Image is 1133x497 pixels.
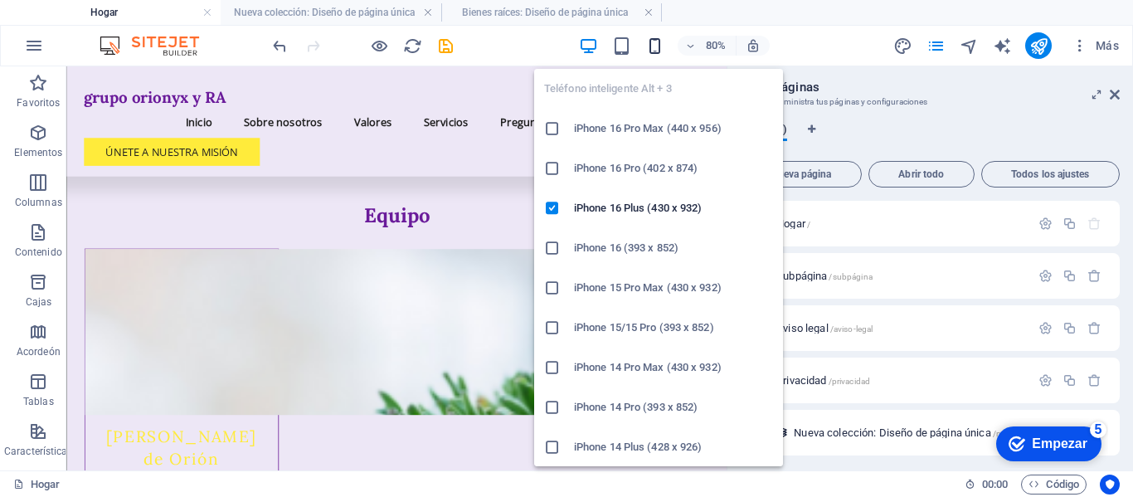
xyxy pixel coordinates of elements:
div: Eliminar [1087,373,1101,387]
i: Guardar (Ctrl+S) [436,37,455,56]
button: deshacer [270,36,289,56]
font: Abrir todo [898,168,944,180]
span: Haga clic para abrir la página [794,426,1122,439]
font: Bienes raíces: Diseño de página única [462,7,628,18]
font: iPhone 14 Plus (428 x 926) [574,441,702,453]
button: Nueva página [741,161,862,188]
div: Duplicado [1062,217,1077,231]
font: Características [4,446,73,457]
div: Nueva colección: Diseño de página única/new-collection-single-page-layout [789,427,1054,438]
div: Duplicado [1062,269,1077,283]
button: páginas [926,36,946,56]
button: Todos los ajustes [981,161,1120,188]
font: Contenido [15,246,62,258]
div: Aviso legal/aviso-legal [771,323,1030,334]
button: recargar [402,36,422,56]
div: Ajustes [1038,373,1053,387]
i: Design (Ctrl+Alt+Y) [893,37,912,56]
font: Hogar [776,217,805,230]
button: Código [1021,475,1087,495]
button: navegador [959,36,979,56]
span: Click to open page [776,217,810,230]
font: / [807,220,810,229]
div: La página de inicio no se puede eliminar [1087,217,1101,231]
button: Haga clic aquí para salir del modo de vista previa y continuar editando [369,36,389,56]
div: Ajustes [1038,269,1053,283]
font: Código [1046,478,1079,490]
span: Haga clic para abrir la página [776,374,870,387]
font: Nueva colección: Diseño de página única [794,426,990,439]
span: Haga clic para abrir la página [776,322,873,334]
button: diseño [892,36,912,56]
div: Privacidad/privacidad [771,375,1030,386]
font: iPhone 14 Pro (393 x 852) [574,401,698,413]
a: Haga clic para cancelar la selección. Haga doble clic para abrir Páginas. [13,475,61,495]
h6: Tiempo de sesión [965,475,1009,495]
font: Columnas [15,197,62,208]
font: iPhone 16 Plus (430 x 932) [574,202,702,214]
font: Subpágina [776,270,827,282]
div: Hogar/ [771,218,1030,229]
img: Logotipo del editor [95,36,220,56]
i: Al cambiar el tamaño, se ajusta automáticamente el nivel de zoom para adaptarse al dispositivo el... [746,38,761,53]
button: 80% [678,36,737,56]
i: Pages (Ctrl+Alt+S) [926,37,946,56]
button: generador de texto [992,36,1012,56]
font: Favoritos [17,97,60,109]
font: /subpágina [829,272,872,281]
font: Aviso legal [776,322,829,334]
div: Ajustes [1038,217,1053,231]
i: Publish [1029,37,1048,56]
font: Empezar [65,18,120,32]
font: Acordeón [17,346,61,358]
font: iPhone 16 (393 x 852) [574,241,678,254]
div: Empezar Quedan 5 elementos, 0 % completado [29,8,134,43]
div: Ajustes [1038,321,1053,335]
button: publicar [1025,32,1052,59]
font: /privacidad [829,377,871,386]
font: Nueva colección: Diseño de página única [234,7,415,18]
font: Administra tus páginas y configuraciones [773,97,928,106]
font: iPhone 15/15 Pro (393 x 852) [574,321,714,334]
font: Hogar [31,478,60,490]
font: 80% [706,39,726,51]
font: Hogar [90,7,118,18]
div: Eliminar [1087,321,1101,335]
font: iPhone 16 Pro (402 x 874) [574,162,698,174]
font: iPhone 16 Pro Max (440 x 956) [574,122,722,134]
font: Todos los ajustes [1011,168,1089,180]
font: Cajas [26,296,52,308]
div: Pestañas de idioma [741,123,1120,154]
div: Duplicado [1062,321,1077,335]
div: Duplicado [1062,373,1077,387]
font: 00:00 [982,478,1008,490]
font: Tablas [23,396,54,407]
i: AI Writer [993,37,1012,56]
font: /aviso-legal [830,324,873,334]
font: Más [1096,39,1119,52]
font: Elementos [14,147,62,158]
font: Páginas [773,80,819,95]
font: 5 [128,4,135,18]
button: Centrados en el usuario [1100,475,1120,495]
font: Privacidad [776,374,826,387]
button: Más [1065,32,1126,59]
i: Undo: Insert preset assets (Ctrl+Z) [270,37,289,56]
div: Eliminar [1087,269,1101,283]
font: Nueva página [771,168,831,180]
div: Subpágina/subpágina [771,270,1030,281]
font: iPhone 14 Pro Max (430 x 932) [574,361,722,373]
font: iPhone 15 Pro Max (430 x 932) [574,281,722,294]
button: ahorrar [435,36,455,56]
button: Abrir todo [868,161,975,188]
